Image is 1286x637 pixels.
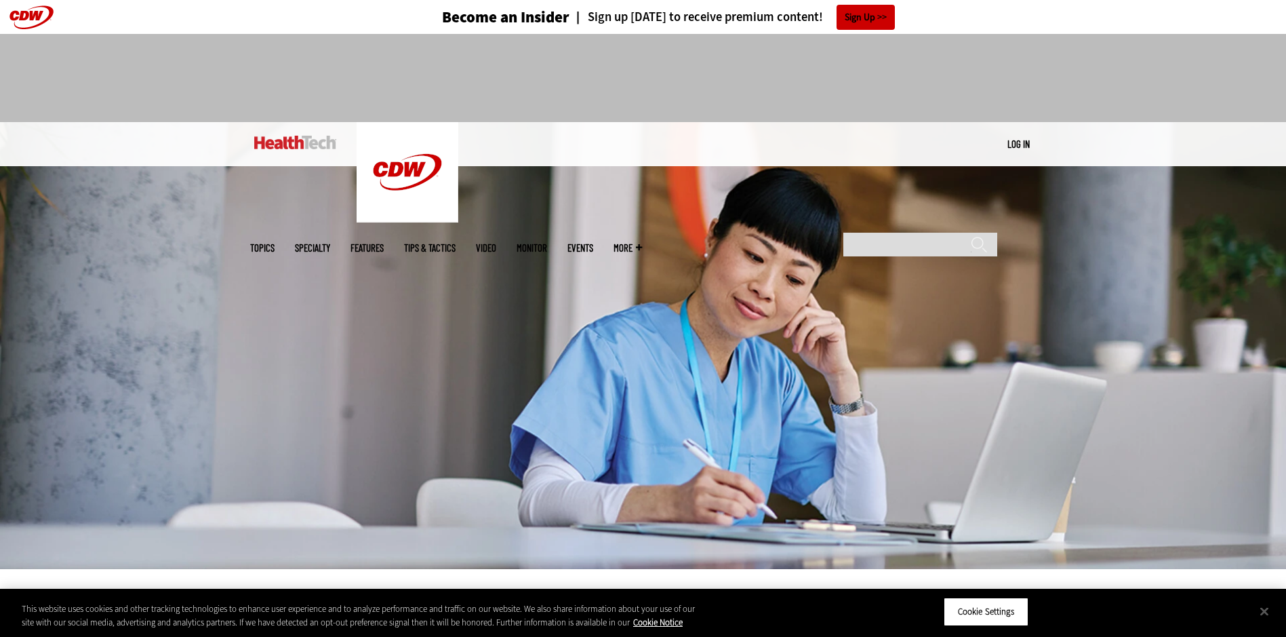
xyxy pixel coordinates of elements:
[357,212,458,226] a: CDW
[567,243,593,253] a: Events
[254,136,336,149] img: Home
[1007,138,1030,150] a: Log in
[944,598,1028,626] button: Cookie Settings
[295,243,330,253] span: Specialty
[22,602,707,629] div: This website uses cookies and other tracking technologies to enhance user experience and to analy...
[476,243,496,253] a: Video
[1249,596,1279,626] button: Close
[1007,137,1030,151] div: User menu
[250,243,275,253] span: Topics
[391,9,569,25] a: Become an Insider
[614,243,642,253] span: More
[397,47,890,109] iframe: advertisement
[404,243,456,253] a: Tips & Tactics
[633,617,683,628] a: More information about your privacy
[569,11,823,24] a: Sign up [DATE] to receive premium content!
[442,9,569,25] h3: Become an Insider
[350,243,384,253] a: Features
[357,122,458,223] img: Home
[837,5,895,30] a: Sign Up
[517,243,547,253] a: MonITor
